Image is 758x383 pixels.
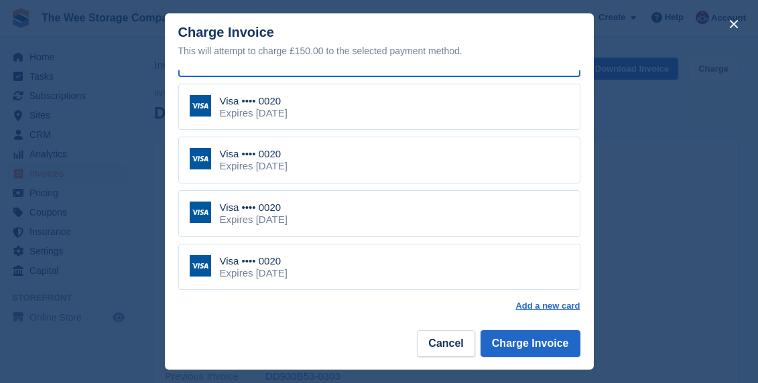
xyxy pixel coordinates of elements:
[190,148,211,169] img: Visa Logo
[190,202,211,223] img: Visa Logo
[515,301,580,311] a: Add a new card
[220,107,288,119] div: Expires [DATE]
[220,202,288,214] div: Visa •••• 0020
[190,95,211,117] img: Visa Logo
[220,148,288,160] div: Visa •••• 0020
[220,267,288,279] div: Expires [DATE]
[220,214,288,226] div: Expires [DATE]
[220,160,288,172] div: Expires [DATE]
[220,95,288,107] div: Visa •••• 0020
[220,255,288,267] div: Visa •••• 0020
[417,330,475,357] button: Cancel
[481,330,580,357] button: Charge Invoice
[178,25,580,59] div: Charge Invoice
[178,43,580,59] div: This will attempt to charge £150.00 to the selected payment method.
[723,13,745,35] button: close
[190,255,211,277] img: Visa Logo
